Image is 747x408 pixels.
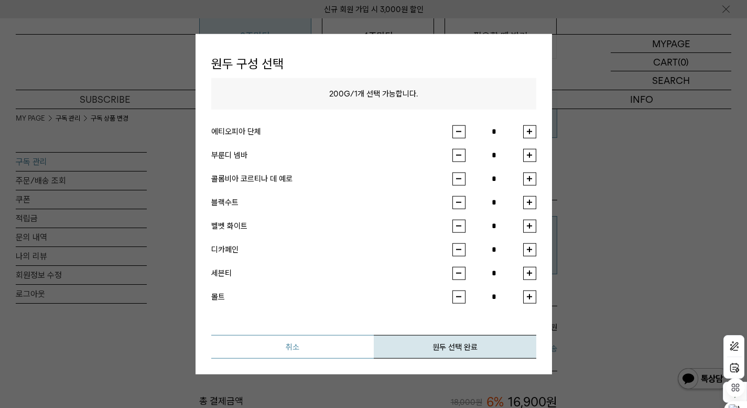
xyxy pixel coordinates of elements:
p: / 개 선택 가능합니다. [211,78,536,109]
span: 200G [329,89,350,98]
div: 콜롬비아 코르티나 데 예로 [211,173,452,185]
button: 원두 선택 완료 [374,335,536,358]
div: 몰트 [211,291,452,303]
div: 블랙수트 [211,196,452,209]
div: 세븐티 [211,267,452,280]
button: 취소 [211,335,374,358]
div: 부룬디 넴바 [211,149,452,162]
span: 1 [354,89,358,98]
div: 에티오피아 단체 [211,125,452,138]
h1: 원두 구성 선택 [211,50,536,78]
div: 디카페인 [211,243,452,256]
div: 벨벳 화이트 [211,220,452,232]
